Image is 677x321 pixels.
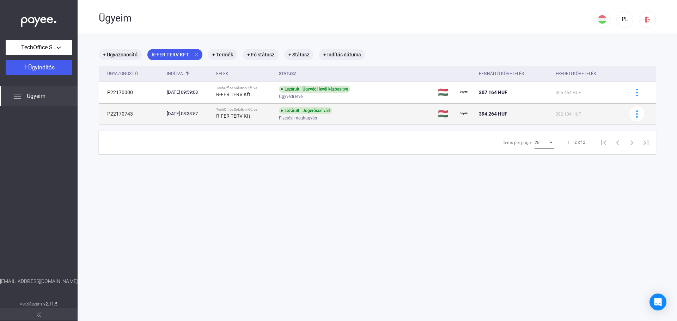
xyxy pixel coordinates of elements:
[460,88,468,97] img: payee-logo
[208,49,237,60] mat-chip: + Termék
[216,113,252,119] strong: R-FER TERV Kft.
[107,69,138,78] div: Ügyazonosító
[6,40,72,55] button: TechOffice Solution Kft.
[435,103,457,124] td: 🇭🇺
[216,86,273,90] div: TechOffice Solution Kft. vs
[279,107,332,114] div: Lezárult | Jogerőssé vált
[598,15,606,24] img: HU
[107,69,161,78] div: Ügyazonosító
[611,135,625,149] button: Previous page
[556,90,581,95] span: 305 454 HUF
[276,66,435,82] th: Státusz
[147,49,202,60] mat-chip: R-FER TERV KFT
[479,111,507,117] span: 394 264 HUF
[167,89,211,96] div: [DATE] 09:59:08
[21,43,56,52] span: TechOffice Solution Kft.
[319,49,365,60] mat-chip: + Indítás dátuma
[479,69,524,78] div: Fennálló követelés
[567,138,585,147] div: 1 – 2 of 2
[625,135,639,149] button: Next page
[28,64,55,71] span: Ügyindítás
[216,107,273,112] div: TechOffice Solution Kft. vs
[556,112,581,117] span: 392 104 HUF
[479,89,507,95] span: 307 164 HUF
[27,92,45,100] span: Ügyeim
[594,11,611,28] button: HU
[167,110,211,117] div: [DATE] 08:33:57
[216,92,252,97] strong: R-FER TERV Kft.
[99,49,142,60] mat-chip: + Ügyazonosító
[556,69,596,78] div: Eredeti követelés
[633,89,641,96] img: more-blue
[13,92,21,100] img: list.svg
[460,110,468,118] img: payee-logo
[21,13,56,27] img: white-payee-white-dot.svg
[279,86,350,93] div: Lezárult | Ügyvédi levél kézbesítve
[279,92,304,101] span: Ügyvédi levél
[284,49,313,60] mat-chip: + Státusz
[649,294,666,310] div: Open Intercom Messenger
[193,51,200,58] mat-icon: close
[99,103,164,124] td: P22170743
[167,69,183,78] div: Indítva
[167,69,211,78] div: Indítva
[43,302,58,307] strong: v2.11.5
[597,135,611,149] button: First page
[639,135,653,149] button: Last page
[644,16,651,23] img: logout-red
[216,69,228,78] div: Felek
[479,69,550,78] div: Fennálló követelés
[639,11,656,28] button: logout-red
[216,69,273,78] div: Felek
[629,106,644,121] button: more-blue
[556,69,621,78] div: Eredeti követelés
[633,110,641,118] img: more-blue
[279,114,317,122] span: Fizetési meghagyás
[535,140,539,145] span: 25
[243,49,279,60] mat-chip: + Fő státusz
[435,82,457,103] td: 🇭🇺
[23,64,28,69] img: plus-white.svg
[6,60,72,75] button: Ügyindítás
[37,313,41,317] img: arrow-double-left-grey.svg
[535,138,554,147] mat-select: Items per page:
[629,85,644,100] button: more-blue
[619,15,631,24] div: PL
[502,138,532,147] div: Items per page:
[616,11,633,28] button: PL
[99,82,164,103] td: P22170000
[99,12,594,24] div: Ügyeim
